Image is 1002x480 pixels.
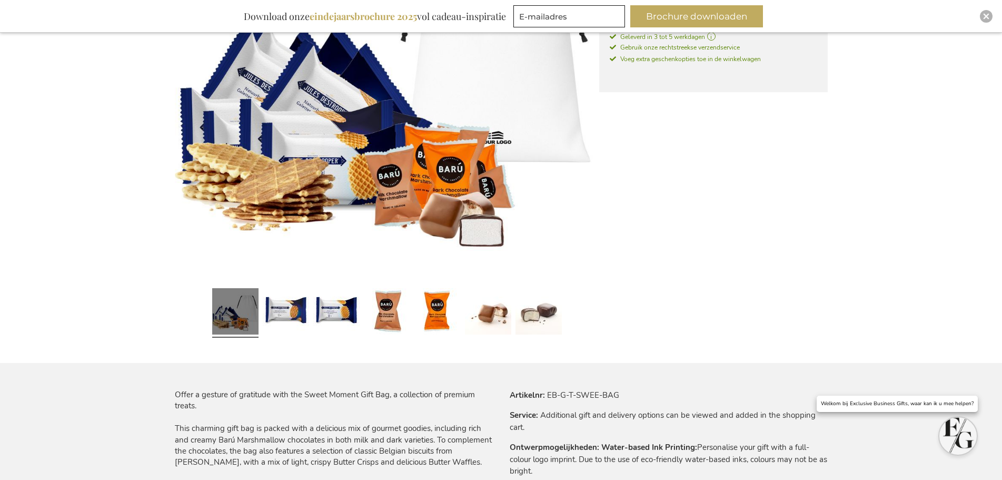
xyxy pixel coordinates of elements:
[414,284,461,342] a: Sweet Moment Gift Bag
[610,43,740,52] span: Gebruik onze rechtstreekse verzendservice
[610,32,817,42] a: Geleverd in 3 tot 5 werkdagen
[263,284,309,342] a: Sweet Moment Gift Bag
[364,284,410,342] a: Sweet Moment Gift Bag
[239,5,511,27] div: Download onze vol cadeau-inspiratie
[313,284,360,342] a: Sweet Moment Gift Bag
[465,284,511,342] a: Sweet Moment Gift Bag
[983,13,989,19] img: Close
[610,42,817,53] a: Gebruik onze rechtstreekse verzendservice
[610,53,817,64] a: Voeg extra geschenkopties toe in de winkelwagen
[515,284,562,342] a: Sweet Moment Gift Bag
[980,10,993,23] div: Close
[601,442,697,453] strong: Water-based Ink Printing:
[513,5,625,27] input: E-mailadres
[630,5,763,27] button: Brochure downloaden
[310,10,417,23] b: eindejaarsbrochure 2025
[513,5,628,31] form: marketing offers and promotions
[212,284,259,342] a: Sweet Moment Gift Bag
[610,55,761,63] span: Voeg extra geschenkopties toe in de winkelwagen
